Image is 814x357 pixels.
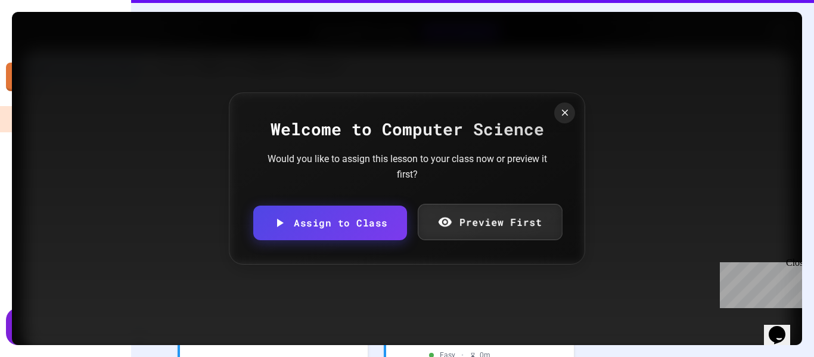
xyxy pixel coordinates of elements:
a: Assign to Class [253,206,407,240]
div: Would you like to assign this lesson to your class now or preview it first? [264,151,550,182]
div: Chat with us now!Close [5,5,82,76]
a: Preview First [418,204,562,240]
iframe: chat widget [715,257,802,308]
iframe: chat widget [764,309,802,345]
div: Welcome to Computer Science [253,117,561,142]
